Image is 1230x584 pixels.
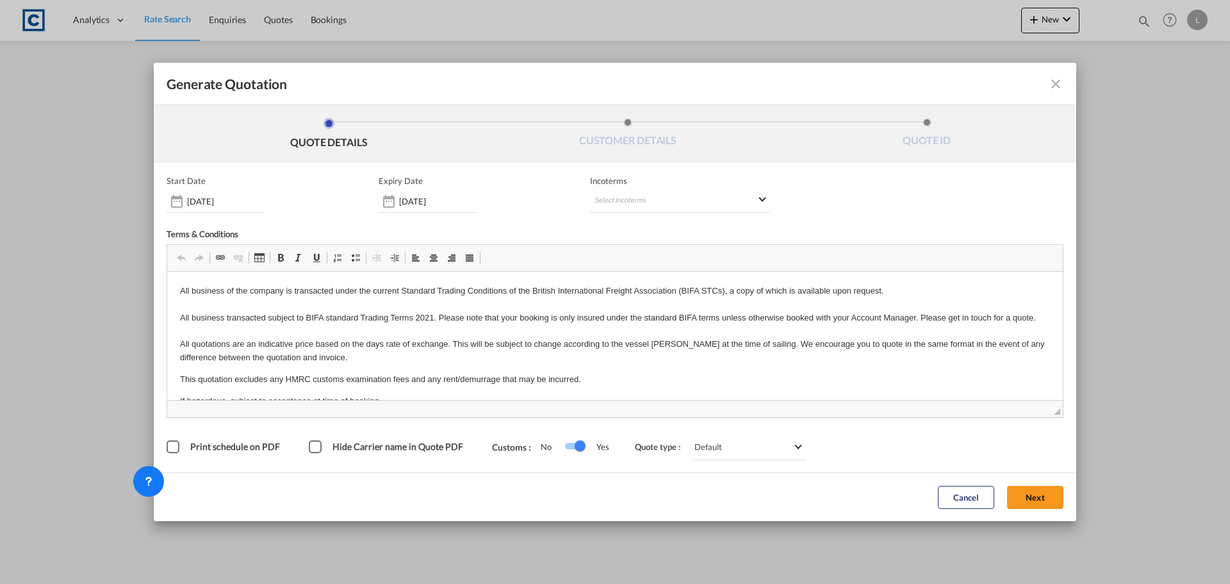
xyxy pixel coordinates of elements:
p: All business of the company is transacted under the current Standard Trading Conditions of the Br... [13,13,883,93]
p: This quotation excludes any HMRC customs examination fees and any rent/demurrage that may be incu... [13,101,883,115]
md-dialog: Generate QuotationQUOTE ... [154,63,1076,521]
button: Cancel [938,486,994,509]
p: If hazardous, subject to acceptance at time of booking. [13,123,883,137]
md-checkbox: Hide Carrier name in Quote PDF [309,440,466,453]
p: Start Date [167,176,206,186]
md-checkbox: Print schedule on PDF [167,440,283,453]
a: Align Left [407,249,425,266]
span: Yes [584,442,609,452]
md-icon: icon-close fg-AAA8AD cursor m-0 [1048,76,1063,92]
body: Rich Text Editor, editor2 [13,13,883,136]
span: Quote type : [635,442,690,452]
input: Expiry date [399,196,476,206]
span: Hide Carrier name in Quote PDF [332,441,463,452]
a: Undo (Ctrl+Z) [172,249,190,266]
a: Link (Ctrl+K) [211,249,229,266]
iframe: Rich Text Editor, editor2 [167,272,1063,400]
a: Justify [461,249,479,266]
a: Bold (Ctrl+B) [272,249,290,266]
span: Incoterms [590,176,769,186]
button: Next [1007,486,1063,509]
a: Unlink [229,249,247,266]
span: No [541,442,564,452]
li: QUOTE ID [777,118,1076,153]
li: QUOTE DETAILS [179,118,479,153]
a: Align Right [443,249,461,266]
md-select: Select Incoterms [590,190,769,213]
a: Insert/Remove Bulleted List [347,249,365,266]
span: Customs : [492,442,541,453]
a: Centre [425,249,443,266]
a: Table [250,249,268,266]
a: Increase Indent [386,249,404,266]
input: Start date [187,196,264,206]
a: Underline (Ctrl+U) [307,249,325,266]
span: Drag to resize [1054,408,1060,415]
span: Print schedule on PDF [190,441,280,452]
a: Italic (Ctrl+I) [290,249,307,266]
a: Insert/Remove Numbered List [329,249,347,266]
a: Redo (Ctrl+Y) [190,249,208,266]
a: Decrease Indent [368,249,386,266]
p: Expiry Date [379,176,423,186]
div: Terms & Conditions [167,229,615,244]
md-switch: Switch 1 [564,437,584,456]
div: Default [694,442,722,452]
span: Generate Quotation [167,76,287,92]
li: CUSTOMER DETAILS [479,118,778,153]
